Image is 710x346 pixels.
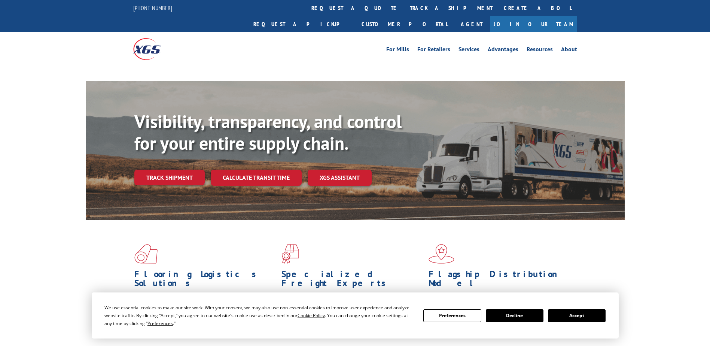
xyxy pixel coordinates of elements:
[134,291,275,318] span: As an industry carrier of choice, XGS has brought innovation and dedication to flooring logistics...
[134,270,276,291] h1: Flooring Logistics Solutions
[104,304,414,327] div: We use essential cookies to make our site work. With your consent, we may also use non-essential ...
[488,46,518,55] a: Advantages
[298,312,325,319] span: Cookie Policy
[133,4,172,12] a: [PHONE_NUMBER]
[423,309,481,322] button: Preferences
[356,16,453,32] a: Customer Portal
[92,292,619,339] div: Cookie Consent Prompt
[561,46,577,55] a: About
[429,291,566,309] span: Our agile distribution network gives you nationwide inventory management on demand.
[134,110,402,155] b: Visibility, transparency, and control for your entire supply chain.
[211,170,302,186] a: Calculate transit time
[417,46,450,55] a: For Retailers
[386,46,409,55] a: For Mills
[527,46,553,55] a: Resources
[486,309,543,322] button: Decline
[308,170,372,186] a: XGS ASSISTANT
[134,170,205,185] a: Track shipment
[453,16,490,32] a: Agent
[429,244,454,264] img: xgs-icon-flagship-distribution-model-red
[147,320,173,327] span: Preferences
[548,309,606,322] button: Accept
[281,270,423,291] h1: Specialized Freight Experts
[248,16,356,32] a: Request a pickup
[134,244,158,264] img: xgs-icon-total-supply-chain-intelligence-red
[281,244,299,264] img: xgs-icon-focused-on-flooring-red
[281,291,423,325] p: From 123 overlength loads to delicate cargo, our experienced staff knows the best way to move you...
[429,270,570,291] h1: Flagship Distribution Model
[490,16,577,32] a: Join Our Team
[458,46,479,55] a: Services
